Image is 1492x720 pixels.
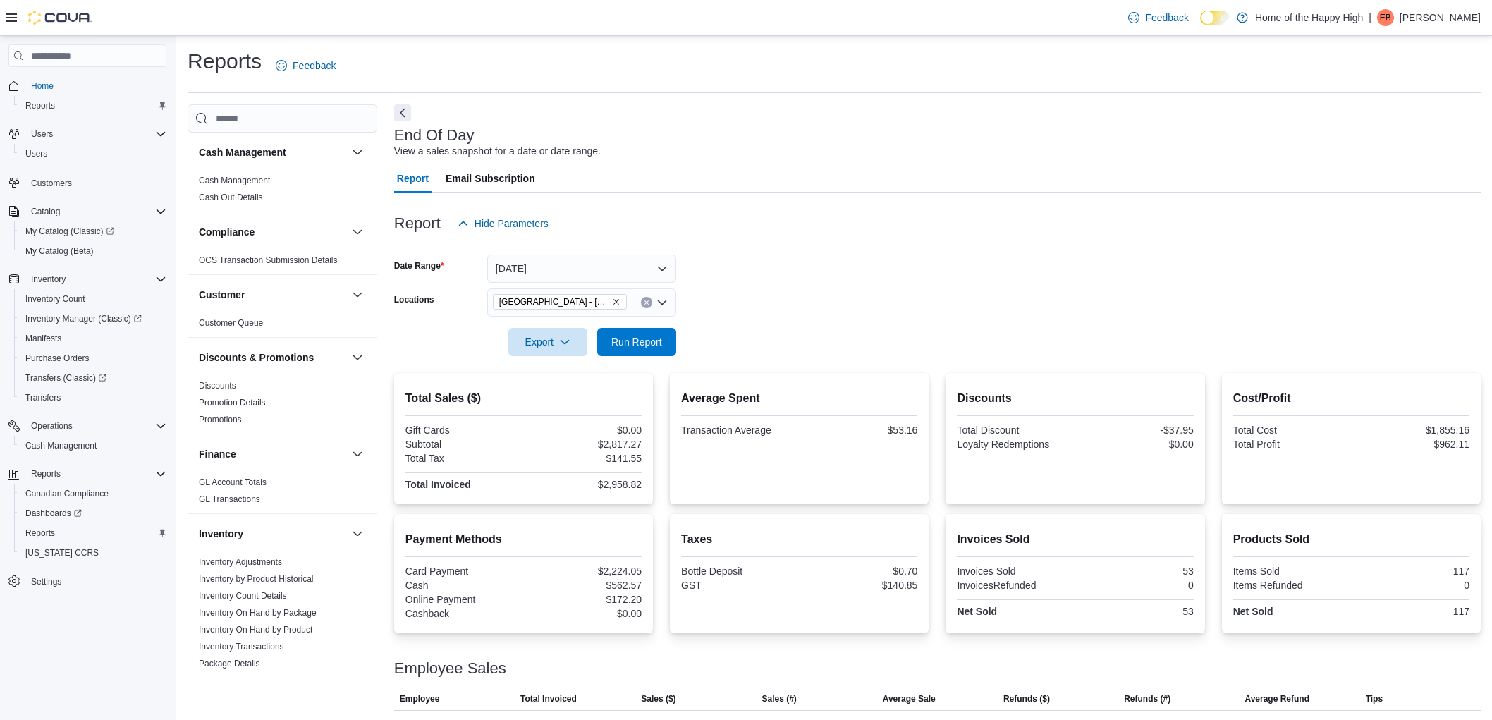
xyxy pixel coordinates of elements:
span: Inventory Manager (Classic) [20,310,166,327]
div: InvoicesRefunded [957,580,1072,591]
input: Dark Mode [1200,11,1230,25]
div: Discounts & Promotions [188,377,377,434]
span: Inventory by Product Historical [199,573,314,585]
div: 117 [1354,566,1469,577]
button: Export [508,328,587,356]
div: $2,224.05 [526,566,642,577]
button: Remove Spruce Grove - Westwinds - Fire & Flower from selection in this group [612,298,620,306]
button: Discounts & Promotions [199,350,346,365]
a: Home [25,78,59,94]
a: Inventory Manager (Classic) [14,309,172,329]
span: Email Subscription [446,164,535,193]
h1: Reports [188,47,262,75]
span: Dashboards [25,508,82,519]
button: Manifests [14,329,172,348]
span: Hide Parameters [475,216,549,231]
span: Tips [1366,693,1383,704]
h2: Discounts [957,390,1193,407]
div: Finance [188,474,377,513]
a: GL Account Totals [199,477,267,487]
span: Settings [25,573,166,590]
strong: Net Sold [957,606,997,617]
span: Inventory Adjustments [199,556,282,568]
div: -$37.95 [1078,425,1194,436]
span: Catalog [31,206,60,217]
a: Canadian Compliance [20,485,114,502]
a: My Catalog (Classic) [14,221,172,241]
h3: End Of Day [394,127,475,144]
span: Inventory Count [20,291,166,307]
div: $2,958.82 [526,479,642,490]
div: $172.20 [526,594,642,605]
div: View a sales snapshot for a date or date range. [394,144,601,159]
span: Customers [31,178,72,189]
div: Loyalty Redemptions [957,439,1072,450]
h2: Total Sales ($) [405,390,642,407]
h2: Taxes [681,531,917,548]
span: Package Details [199,658,260,669]
button: Catalog [25,203,66,220]
div: GST [681,580,797,591]
button: Operations [3,416,172,436]
div: Online Payment [405,594,521,605]
button: Inventory Count [14,289,172,309]
a: Discounts [199,381,236,391]
button: Open list of options [656,297,668,308]
h3: Report [394,215,441,232]
button: Purchase Orders [14,348,172,368]
span: Average Sale [883,693,936,704]
div: $141.55 [526,453,642,464]
button: Catalog [3,202,172,221]
a: Promotions [199,415,242,425]
span: Promotion Details [199,397,266,408]
div: $2,817.27 [526,439,642,450]
span: Inventory Manager (Classic) [25,313,142,324]
button: [US_STATE] CCRS [14,543,172,563]
span: Inventory [31,274,66,285]
h3: Discounts & Promotions [199,350,314,365]
a: Settings [25,573,67,590]
span: Manifests [20,330,166,347]
a: Transfers [20,389,66,406]
button: Inventory [199,527,346,541]
a: Feedback [1123,4,1194,32]
span: Reports [20,97,166,114]
div: Cash [405,580,521,591]
a: Cash Management [20,437,102,454]
button: Customer [349,286,366,303]
span: Feedback [1145,11,1188,25]
a: My Catalog (Beta) [20,243,99,260]
div: Subtotal [405,439,521,450]
div: Invoices Sold [957,566,1072,577]
a: Cash Management [199,176,270,185]
a: Dashboards [14,504,172,523]
div: $0.00 [526,608,642,619]
span: Canadian Compliance [20,485,166,502]
span: Promotions [199,414,242,425]
span: Purchase Orders [25,353,90,364]
span: Inventory Count Details [199,590,287,602]
span: Employee [400,693,440,704]
button: Cash Management [349,144,366,161]
span: Dashboards [20,505,166,522]
span: Cash Management [25,440,97,451]
p: | [1369,9,1371,26]
a: Customer Queue [199,318,263,328]
h3: Employee Sales [394,660,506,677]
span: GL Account Totals [199,477,267,488]
button: Customer [199,288,346,302]
div: $53.16 [802,425,918,436]
div: Items Sold [1233,566,1349,577]
button: Canadian Compliance [14,484,172,504]
button: Inventory [25,271,71,288]
a: Inventory On Hand by Package [199,608,317,618]
button: Run Report [597,328,676,356]
a: [US_STATE] CCRS [20,544,104,561]
div: Card Payment [405,566,521,577]
button: Cash Management [14,436,172,456]
span: Transfers [20,389,166,406]
a: Inventory by Product Historical [199,574,314,584]
a: Customers [25,175,78,192]
span: Reports [20,525,166,542]
span: Operations [25,417,166,434]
